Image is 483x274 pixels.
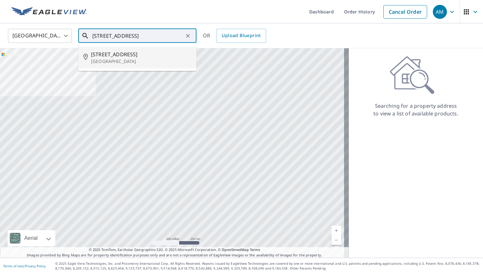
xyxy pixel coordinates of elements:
[25,264,46,268] a: Privacy Policy
[222,32,261,40] span: Upload Blueprint
[11,7,87,17] img: EV Logo
[183,31,192,40] button: Clear
[332,226,341,235] a: Current Level 5, Zoom In
[91,51,191,58] span: [STREET_ADDRESS]
[8,27,72,45] div: [GEOGRAPHIC_DATA]
[3,264,46,268] p: |
[3,264,23,268] a: Terms of Use
[55,261,480,271] p: © 2025 Eagle View Technologies, Inc. and Pictometry International Corp. All Rights Reserved. Repo...
[373,102,459,117] p: Searching for a property address to view a list of available products.
[91,58,191,65] p: [GEOGRAPHIC_DATA]
[203,29,266,43] div: OR
[222,247,249,252] a: OpenStreetMap
[89,247,260,253] span: © 2025 TomTom, Earthstar Geographics SIO, © 2025 Microsoft Corporation, ©
[92,27,183,45] input: Search by address or latitude-longitude
[217,29,266,43] a: Upload Blueprint
[332,235,341,245] a: Current Level 5, Zoom Out
[8,230,55,246] div: Aerial
[250,247,260,252] a: Terms
[383,5,427,19] a: Cancel Order
[433,5,447,19] div: AM
[22,230,40,246] div: Aerial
